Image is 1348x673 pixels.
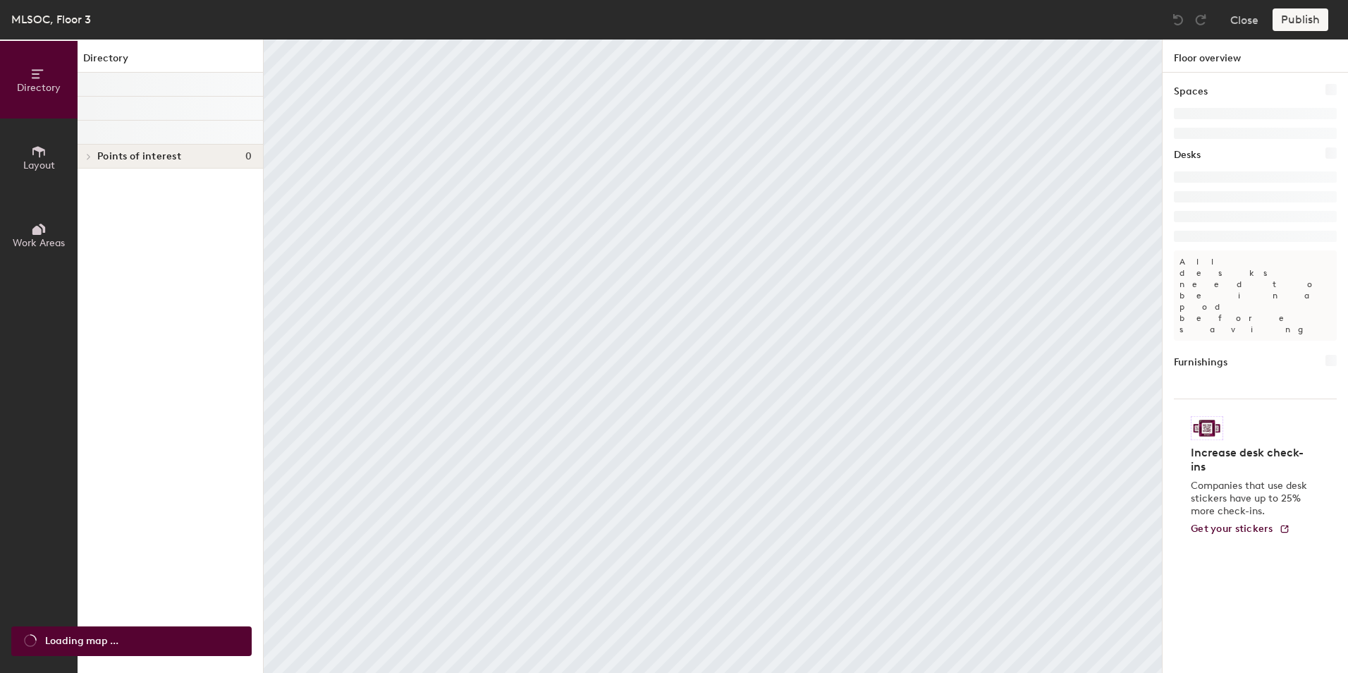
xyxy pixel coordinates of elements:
[245,151,252,162] span: 0
[1191,523,1273,535] span: Get your stickers
[1191,480,1311,518] p: Companies that use desk stickers have up to 25% more check-ins.
[1191,523,1290,535] a: Get your stickers
[23,159,55,171] span: Layout
[17,82,61,94] span: Directory
[45,633,118,649] span: Loading map ...
[264,40,1162,673] canvas: Map
[13,237,65,249] span: Work Areas
[11,11,91,28] div: MLSOC, Floor 3
[1194,13,1208,27] img: Redo
[1174,84,1208,99] h1: Spaces
[1174,355,1227,370] h1: Furnishings
[97,151,181,162] span: Points of interest
[78,51,263,73] h1: Directory
[1174,250,1337,341] p: All desks need to be in a pod before saving
[1174,147,1201,163] h1: Desks
[1163,40,1348,73] h1: Floor overview
[1191,416,1223,440] img: Sticker logo
[1171,13,1185,27] img: Undo
[1191,446,1311,474] h4: Increase desk check-ins
[1230,8,1258,31] button: Close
